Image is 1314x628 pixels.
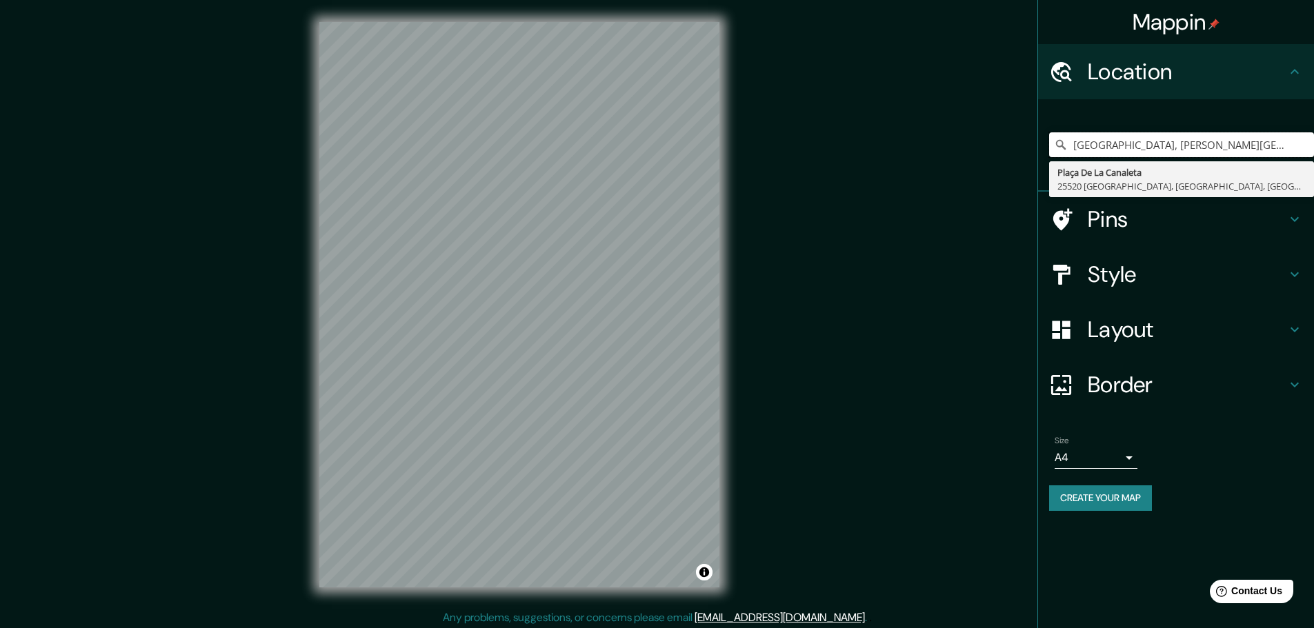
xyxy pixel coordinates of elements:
[1049,132,1314,157] input: Pick your city or area
[1038,44,1314,99] div: Location
[1057,165,1306,179] div: Plaça De La Canaleta
[1038,357,1314,412] div: Border
[1055,435,1069,447] label: Size
[1088,261,1286,288] h4: Style
[1133,8,1220,36] h4: Mappin
[867,609,869,626] div: .
[1088,58,1286,85] h4: Location
[696,564,713,580] button: Toggle attribution
[1038,302,1314,357] div: Layout
[1057,179,1306,193] div: 25520 [GEOGRAPHIC_DATA], [GEOGRAPHIC_DATA], [GEOGRAPHIC_DATA]
[869,609,872,626] div: .
[1088,205,1286,233] h4: Pins
[1191,574,1299,613] iframe: Help widget launcher
[443,609,867,626] p: Any problems, suggestions, or concerns please email .
[1088,371,1286,398] h4: Border
[1055,447,1137,469] div: A4
[1038,247,1314,302] div: Style
[1038,192,1314,247] div: Pins
[1088,316,1286,343] h4: Layout
[1049,485,1152,511] button: Create your map
[1208,19,1220,30] img: pin-icon.png
[695,610,865,625] a: [EMAIL_ADDRESS][DOMAIN_NAME]
[319,22,719,587] canvas: Map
